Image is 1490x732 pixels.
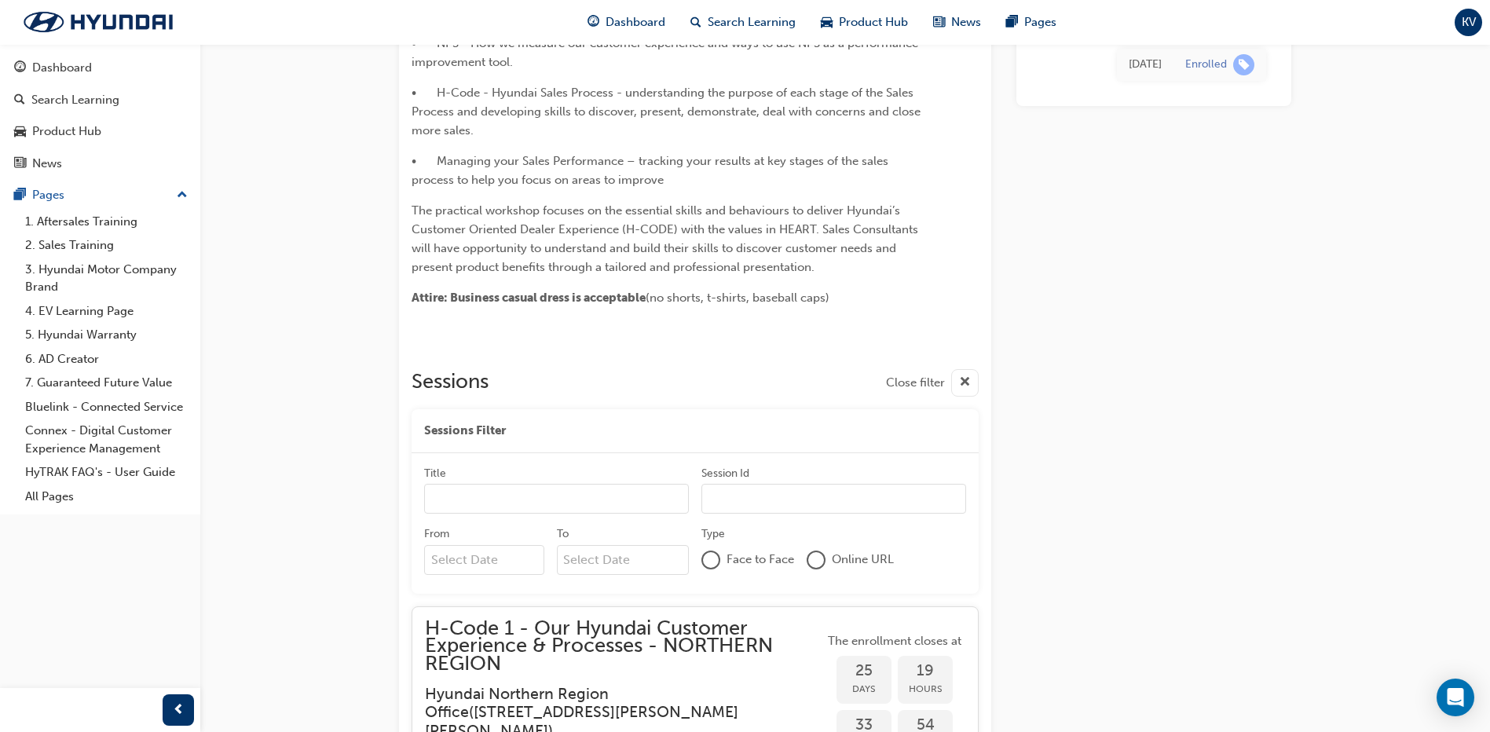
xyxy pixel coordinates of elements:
[6,181,194,210] button: Pages
[6,117,194,146] a: Product Hub
[837,662,891,680] span: 25
[898,662,953,680] span: 19
[19,485,194,509] a: All Pages
[1455,9,1482,36] button: KV
[951,13,981,31] span: News
[1006,13,1018,32] span: pages-icon
[557,526,569,542] div: To
[173,701,185,720] span: prev-icon
[588,13,599,32] span: guage-icon
[821,13,833,32] span: car-icon
[921,6,994,38] a: news-iconNews
[412,154,891,187] span: • Managing your Sales Performance – tracking your results at key stages of the sales process to h...
[678,6,808,38] a: search-iconSearch Learning
[606,13,665,31] span: Dashboard
[32,186,64,204] div: Pages
[19,210,194,234] a: 1. Aftersales Training
[1129,56,1162,74] div: Mon Aug 11 2025 16:43:41 GMT+1000 (Australian Eastern Standard Time)
[14,125,26,139] span: car-icon
[6,149,194,178] a: News
[412,86,924,137] span: • H-Code - Hyundai Sales Process - understanding the purpose of each stage of the Sales Process a...
[701,484,966,514] input: Session Id
[424,422,506,440] span: Sessions Filter
[19,258,194,299] a: 3. Hyundai Motor Company Brand
[19,419,194,460] a: Connex - Digital Customer Experience Management
[412,291,646,305] span: Attire: Business casual dress is acceptable
[6,53,194,82] a: Dashboard
[19,299,194,324] a: 4. EV Learning Page
[6,86,194,115] a: Search Learning
[1462,13,1476,31] span: KV
[1233,54,1254,75] span: learningRecordVerb_ENROLL-icon
[19,460,194,485] a: HyTRAK FAQ's - User Guide
[14,93,25,108] span: search-icon
[886,369,979,397] button: Close filter
[32,59,92,77] div: Dashboard
[31,91,119,109] div: Search Learning
[933,13,945,32] span: news-icon
[14,61,26,75] span: guage-icon
[959,373,971,393] span: cross-icon
[727,551,794,569] span: Face to Face
[832,551,894,569] span: Online URL
[19,323,194,347] a: 5. Hyundai Warranty
[19,233,194,258] a: 2. Sales Training
[424,484,689,514] input: Title
[557,545,690,575] input: To
[898,680,953,698] span: Hours
[14,157,26,171] span: news-icon
[646,291,829,305] span: (no shorts, t-shirts, baseball caps)
[1185,57,1227,72] div: Enrolled
[701,526,725,542] div: Type
[14,188,26,203] span: pages-icon
[886,374,945,392] span: Close filter
[690,13,701,32] span: search-icon
[1437,679,1474,716] div: Open Intercom Messenger
[1024,13,1056,31] span: Pages
[837,680,891,698] span: Days
[824,632,965,650] span: The enrollment closes at
[701,466,749,481] div: Session Id
[994,6,1069,38] a: pages-iconPages
[424,466,446,481] div: Title
[412,203,921,274] span: The practical workshop focuses on the essential skills and behaviours to deliver Hyundai’s Custom...
[424,526,449,542] div: From
[19,395,194,419] a: Bluelink - Connected Service
[177,185,188,206] span: up-icon
[19,347,194,371] a: 6. AD Creator
[6,50,194,181] button: DashboardSearch LearningProduct HubNews
[839,13,908,31] span: Product Hub
[8,5,189,38] img: Trak
[19,371,194,395] a: 7. Guaranteed Future Value
[424,545,544,575] input: From
[412,369,489,397] h2: Sessions
[32,155,62,173] div: News
[32,123,101,141] div: Product Hub
[425,620,824,673] span: H-Code 1 - Our Hyundai Customer Experience & Processes - NORTHERN REGION
[708,13,796,31] span: Search Learning
[808,6,921,38] a: car-iconProduct Hub
[575,6,678,38] a: guage-iconDashboard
